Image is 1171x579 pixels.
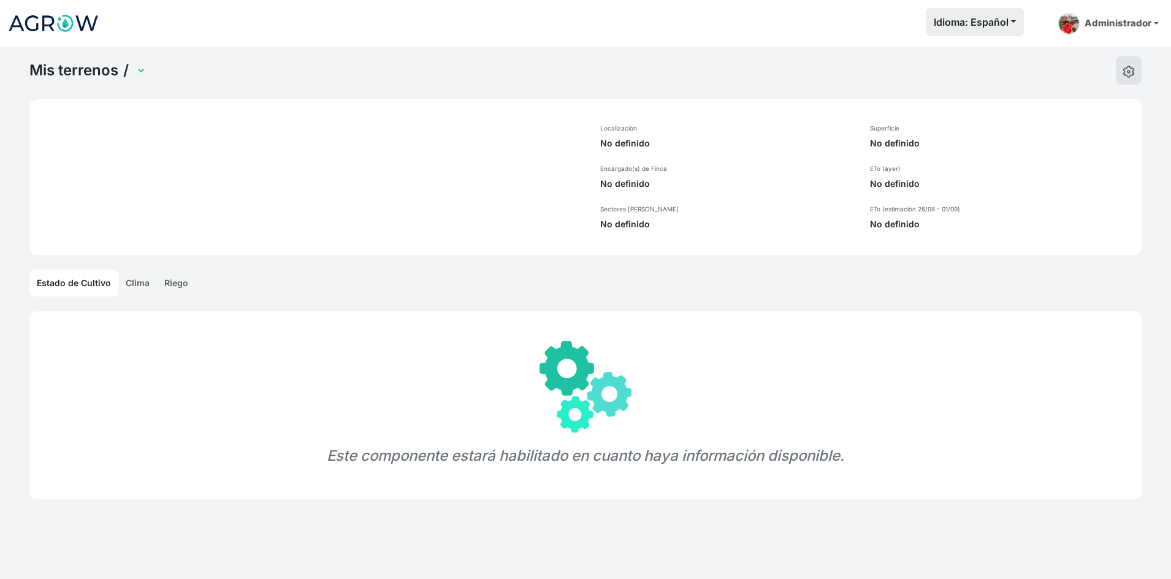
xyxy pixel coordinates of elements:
img: admin-picture [1058,13,1080,34]
button: Idioma: Español [926,8,1024,36]
p: No definido [600,137,855,149]
p: No definido [870,178,1132,190]
img: edit [1123,66,1135,78]
p: Encargado(s) de Finca [600,164,855,173]
p: No definido [870,218,1132,230]
img: gears.svg [540,341,631,433]
a: Mis terrenos [29,61,118,80]
a: Riego [157,270,196,297]
select: Land Selector [134,61,146,80]
p: Superficie [870,124,1132,132]
em: Este componente estará habilitado en cuanto haya información disponible. [327,447,844,464]
a: Estado de Cultivo [29,270,118,297]
img: Logo [7,8,99,39]
a: Administrador [1053,8,1164,39]
p: Sectores [PERSON_NAME] [600,205,855,213]
p: ETo (estimación 26/08 - 01/09) [870,205,1132,213]
p: No definido [600,178,855,190]
p: ETo (ayer) [870,164,1132,173]
a: Clima [118,270,157,297]
p: Localización [600,124,855,132]
span: / [123,61,129,80]
p: No definido [870,137,1132,149]
p: No definido [600,218,855,230]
